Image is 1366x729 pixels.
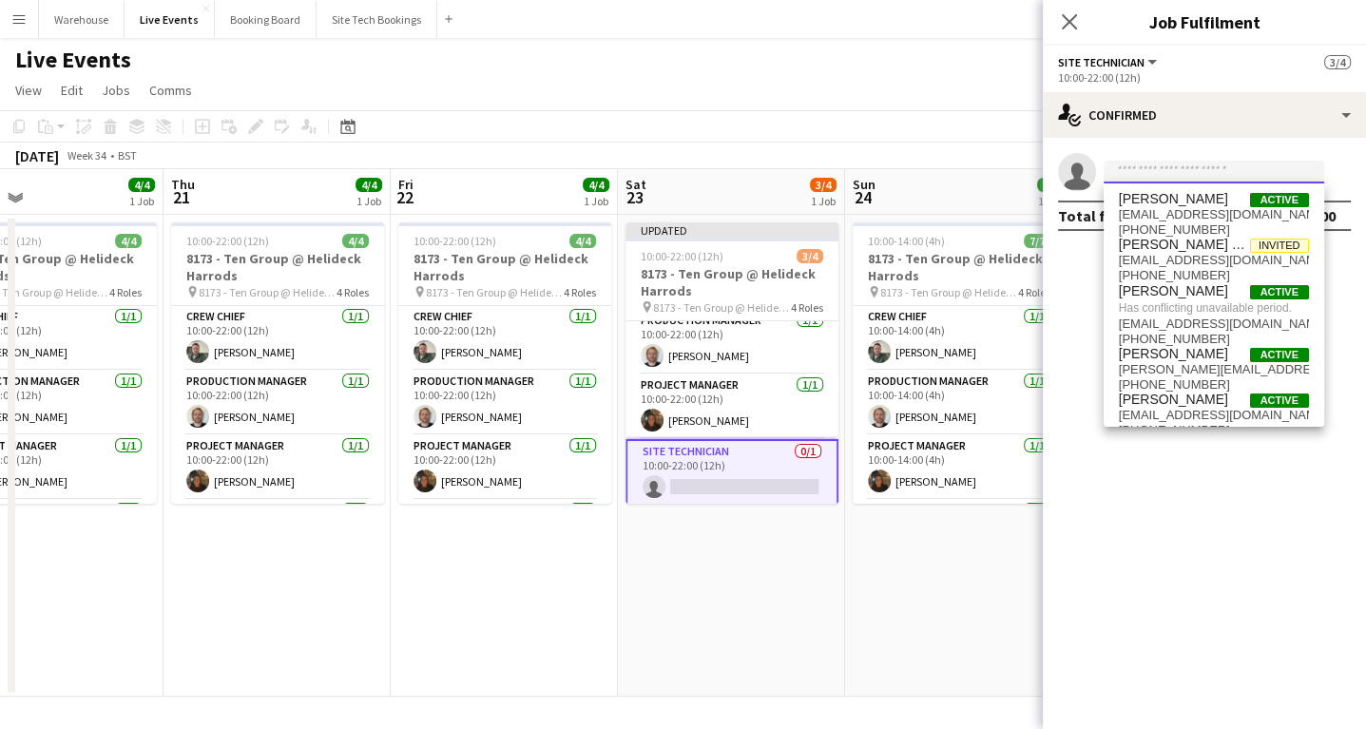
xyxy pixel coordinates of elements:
button: Booking Board [215,1,317,38]
span: Charly Aiken Senior [1119,237,1250,253]
app-card-role: Site Technician4/4 [853,500,1066,647]
a: Edit [53,78,90,103]
div: 1 Job [811,194,836,208]
app-card-role: Production Manager1/110:00-22:00 (12h)[PERSON_NAME] [398,371,611,435]
span: +447944039411 [1119,268,1309,283]
app-card-role: Site Technician0/110:00-22:00 (12h) [625,439,838,508]
span: 23 [623,186,646,208]
app-job-card: 10:00-14:00 (4h)7/78173 - Ten Group @ Helideck Harrods 8173 - Ten Group @ Helideck Harrods4 Roles... [853,222,1066,504]
span: Week 34 [63,148,110,163]
span: 4/4 [115,234,142,248]
span: View [15,82,42,99]
h3: 8173 - Ten Group @ Helideck Harrods [171,250,384,284]
a: Comms [142,78,200,103]
span: David Allen [1119,392,1228,408]
span: Jobs [102,82,130,99]
span: 21 [168,186,195,208]
app-job-card: 10:00-22:00 (12h)4/48173 - Ten Group @ Helideck Harrods 8173 - Ten Group @ Helideck Harrods4 Role... [398,222,611,504]
app-card-role: Site Technician1/1 [398,500,611,565]
button: Warehouse [39,1,125,38]
span: 4 Roles [564,285,596,299]
span: 24 [850,186,875,208]
div: 10:00-22:00 (12h) [1058,70,1351,85]
span: Thu [171,176,195,193]
span: 4/4 [342,234,369,248]
div: 1 Job [129,194,154,208]
span: +447478709545 [1119,332,1309,347]
span: Active [1250,393,1309,408]
span: 10:00-14:00 (4h) [868,234,945,248]
h3: Job Fulfilment [1043,10,1366,34]
span: 4/4 [356,178,382,192]
span: Active [1250,193,1309,207]
span: 4/4 [569,234,596,248]
div: Updated [625,222,838,238]
app-card-role: Crew Chief1/110:00-14:00 (4h)[PERSON_NAME] [853,306,1066,371]
span: 4/4 [583,178,609,192]
span: 7/7 [1024,234,1050,248]
span: Joe Allan [1119,346,1228,362]
div: Total fee [1058,206,1123,225]
app-job-card: 10:00-22:00 (12h)4/48173 - Ten Group @ Helideck Harrods 8173 - Ten Group @ Helideck Harrods4 Role... [171,222,384,504]
span: Active [1250,285,1309,299]
span: Dillan Akers [1119,283,1228,299]
div: 1 Job [356,194,381,208]
h1: Live Events [15,46,131,74]
span: 4 Roles [337,285,369,299]
span: 10:00-22:00 (12h) [186,234,269,248]
a: View [8,78,49,103]
app-card-role: Project Manager1/110:00-22:00 (12h)[PERSON_NAME] [625,374,838,439]
div: 1 Job [584,194,608,208]
app-card-role: Site Technician1/1 [171,500,384,565]
span: Fri [398,176,414,193]
button: Site Technician [1058,55,1160,69]
app-card-role: Production Manager1/110:00-22:00 (12h)[PERSON_NAME] [171,371,384,435]
button: Live Events [125,1,215,38]
span: 22 [395,186,414,208]
app-card-role: Crew Chief1/110:00-22:00 (12h)[PERSON_NAME] [398,306,611,371]
span: Active [1250,348,1309,362]
span: 4 Roles [1018,285,1050,299]
app-card-role: Project Manager1/110:00-22:00 (12h)[PERSON_NAME] [398,435,611,500]
button: Site Tech Bookings [317,1,437,38]
span: Has conflicting unavailable period. [1119,299,1309,317]
div: Confirmed [1043,92,1366,138]
div: BST [118,148,137,163]
span: +4407769492205 [1119,222,1309,238]
span: Oluwagbenga Afolabi [1119,191,1228,207]
span: Sun [853,176,875,193]
span: joe@joeallan.co.uk [1119,362,1309,377]
h3: 8173 - Ten Group @ Helideck Harrods [398,250,611,284]
span: geevocals@gmail.com [1119,207,1309,222]
span: +447933568048 [1119,377,1309,393]
app-job-card: Updated10:00-22:00 (12h)3/48173 - Ten Group @ Helideck Harrods 8173 - Ten Group @ Helideck Harrod... [625,222,838,504]
span: 10:00-22:00 (12h) [414,234,496,248]
span: charly@wiseproductions.co.uk [1119,253,1309,268]
span: dillanakers@gmail.com [1119,317,1309,332]
h3: 8173 - Ten Group @ Helideck Harrods [625,265,838,299]
span: 7/7 [1037,178,1064,192]
span: 3/4 [810,178,837,192]
span: Sat [625,176,646,193]
span: 8173 - Ten Group @ Helideck Harrods [653,300,791,315]
app-card-role: Crew Chief1/110:00-22:00 (12h)[PERSON_NAME] [171,306,384,371]
app-card-role: Production Manager1/110:00-22:00 (12h)[PERSON_NAME] [625,310,838,374]
h3: 8173 - Ten Group @ Helideck Harrods [853,250,1066,284]
app-card-role: Project Manager1/110:00-22:00 (12h)[PERSON_NAME] [171,435,384,500]
app-card-role: Production Manager1/110:00-14:00 (4h)[PERSON_NAME] [853,371,1066,435]
span: 8173 - Ten Group @ Helideck Harrods [426,285,564,299]
span: Comms [149,82,192,99]
span: Invited [1250,239,1309,253]
span: 3/4 [797,249,823,263]
span: 4 Roles [109,285,142,299]
span: 8173 - Ten Group @ Helideck Harrods [880,285,1018,299]
app-card-role: Project Manager1/110:00-14:00 (4h)[PERSON_NAME] [853,435,1066,500]
span: 8173 - Ten Group @ Helideck Harrods [199,285,337,299]
span: Edit [61,82,83,99]
span: Site Technician [1058,55,1145,69]
span: 4 Roles [791,300,823,315]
